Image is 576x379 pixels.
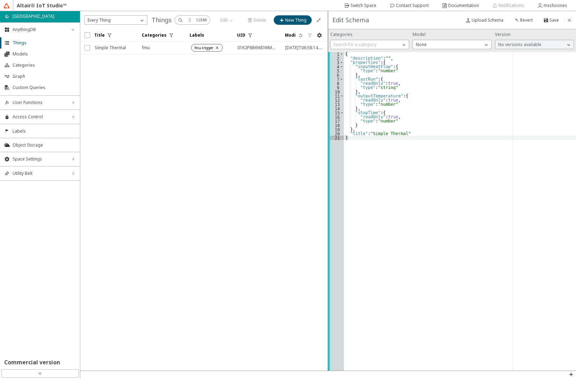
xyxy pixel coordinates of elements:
span: AnythingDB [13,27,67,32]
p: [GEOGRAPHIC_DATA] [13,13,54,20]
div: 14 [328,106,344,111]
span: Categories [13,62,76,68]
span: Models [13,51,76,57]
div: 21 [328,136,344,140]
span: Toggle code folding, rows 4 through 6 [340,65,344,69]
div: 7 [328,77,344,81]
div: 8 [328,81,344,86]
span: Custom Queries [13,85,76,90]
span: Toggle code folding, rows 7 through 10 [340,77,344,81]
div: 16 [328,115,344,119]
div: 11 [328,94,344,98]
div: 5 [328,69,344,73]
div: 9 [328,86,344,90]
div: 13 [328,102,344,106]
div: 2 [328,56,344,60]
div: 6 [328,73,344,77]
span: Toggle code folding, rows 1 through 21 [340,52,344,56]
span: Labels [13,128,76,134]
span: Space Settings [13,156,67,162]
div: 3 [328,60,344,65]
span: Object Storage [13,142,76,148]
div: 20 [328,132,344,136]
div: 18 [328,123,344,127]
div: 15 [328,111,344,115]
div: 17 [328,119,344,123]
span: Things [13,40,76,46]
span: User Functions [13,100,67,105]
span: Access Control [13,114,67,120]
div: 19 [328,127,344,132]
div: 12 [328,98,344,102]
span: Toggle code folding, rows 15 through 18 [340,111,344,115]
div: 1 [328,52,344,56]
div: 4 [328,65,344,69]
span: Toggle code folding, rows 11 through 14 [340,94,344,98]
span: Utility Belt [13,171,67,176]
div: 10 [328,90,344,94]
unity-button: Close [564,15,574,25]
span: Toggle code folding, rows 3 through 19 [340,60,344,65]
span: Graph [13,74,76,79]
